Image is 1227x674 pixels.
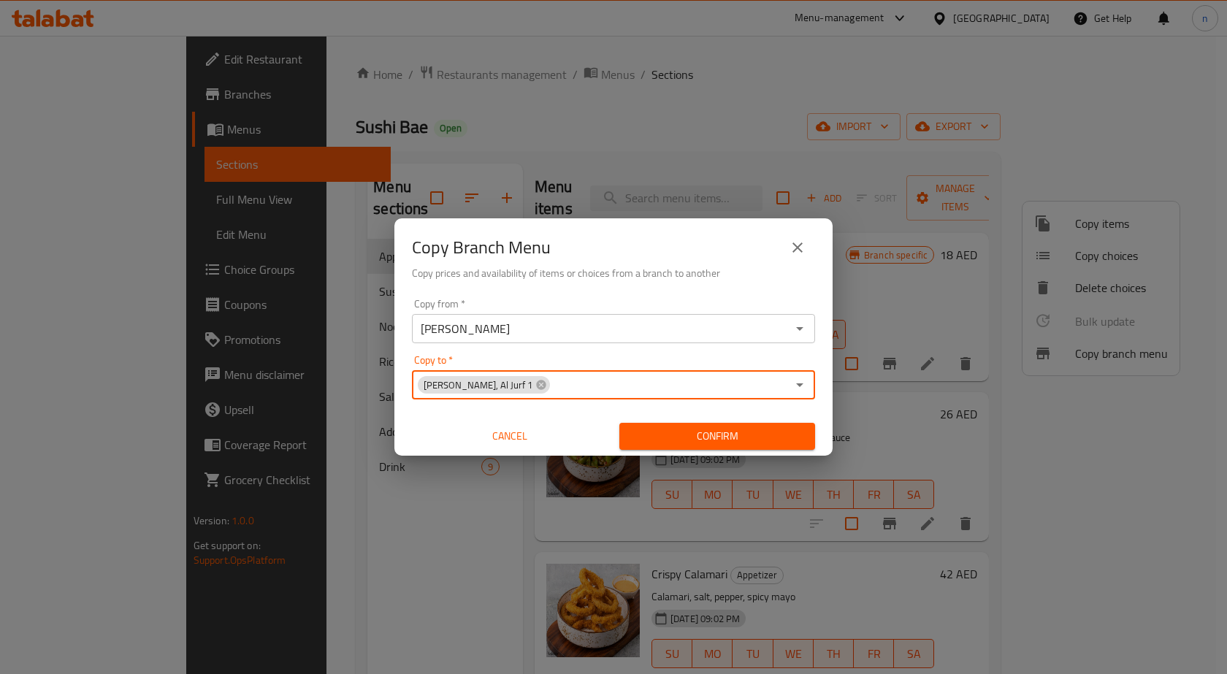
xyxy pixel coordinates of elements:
button: Confirm [619,423,815,450]
span: [PERSON_NAME], Al Jurf 1 [418,378,538,392]
button: close [780,230,815,265]
button: Cancel [412,423,608,450]
button: Open [790,375,810,395]
h2: Copy Branch Menu [412,236,551,259]
h6: Copy prices and availability of items or choices from a branch to another [412,265,815,281]
button: Open [790,318,810,339]
span: Confirm [631,427,803,445]
div: [PERSON_NAME], Al Jurf 1 [418,376,550,394]
span: Cancel [418,427,602,445]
